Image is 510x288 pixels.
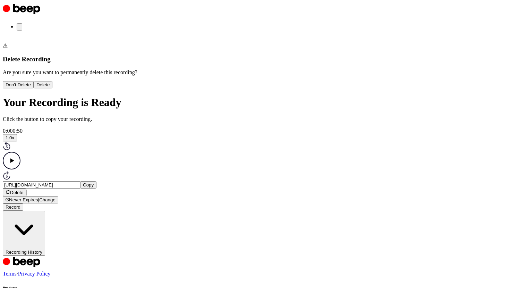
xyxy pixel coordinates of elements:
[3,203,23,211] button: Record
[17,23,22,30] button: Open menu
[3,271,17,277] a: Terms
[3,134,17,141] button: 1.0x
[34,81,53,88] button: Delete
[3,196,58,203] button: Never Expires|Change
[3,11,42,17] a: Beep
[6,250,42,255] span: Recording History
[3,116,507,122] p: Click the button to copy your recording.
[3,42,507,49] div: ⚠
[80,181,96,189] button: Copy
[12,128,22,134] span: 0:50
[3,55,507,63] h3: Delete Recording
[3,69,507,76] p: Are you sure you want to permanently delete this recording?
[3,189,26,196] button: Delete
[3,271,507,277] div: ·
[18,271,51,277] a: Privacy Policy
[3,128,12,134] span: 0:00
[3,81,34,88] button: Don't Delete
[26,189,27,195] span: |
[3,211,45,256] button: Recording History
[3,96,507,109] h1: Your Recording is Ready
[3,264,42,270] a: Cruip
[39,197,56,202] span: Change
[38,197,39,202] span: |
